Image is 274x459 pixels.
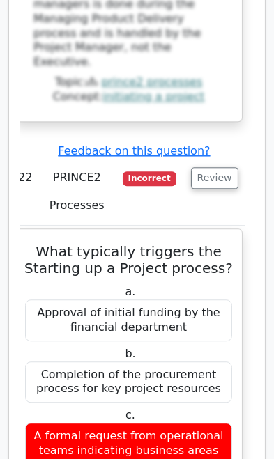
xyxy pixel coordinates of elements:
[25,361,232,403] div: Completion of the procurement process for key project resources
[125,285,136,298] span: a.
[102,90,204,103] a: initiating a project
[25,75,232,90] div: Topic:
[125,347,135,360] span: b.
[101,75,202,88] a: prince2 processes
[25,299,232,341] div: Approval of initial funding by the financial department
[24,243,234,277] h5: What typically triggers the Starting up a Project process?
[25,90,232,104] div: Concept:
[123,171,176,185] span: Incorrect
[38,158,115,226] td: PRINCE2 Processes
[12,158,38,226] td: 22
[125,408,135,421] span: c.
[191,167,238,189] button: Review
[58,144,210,157] a: Feedback on this question?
